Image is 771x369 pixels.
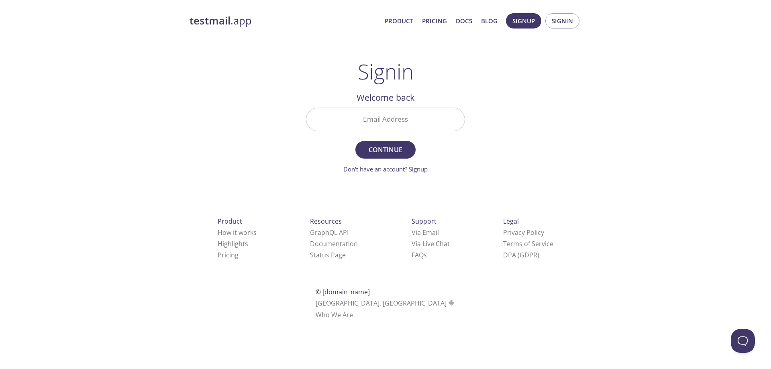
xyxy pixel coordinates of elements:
[731,329,755,353] iframe: Help Scout Beacon - Open
[506,13,541,29] button: Signup
[355,141,416,159] button: Continue
[316,310,353,319] a: Who We Are
[310,239,358,248] a: Documentation
[456,16,472,26] a: Docs
[316,299,456,308] span: [GEOGRAPHIC_DATA], [GEOGRAPHIC_DATA]
[412,217,436,226] span: Support
[503,239,553,248] a: Terms of Service
[422,16,447,26] a: Pricing
[503,217,519,226] span: Legal
[481,16,498,26] a: Blog
[552,16,573,26] span: Signin
[218,251,239,259] a: Pricing
[316,287,370,296] span: © [DOMAIN_NAME]
[545,13,579,29] button: Signin
[412,251,427,259] a: FAQ
[364,144,407,155] span: Continue
[218,239,248,248] a: Highlights
[190,14,378,28] a: testmail.app
[512,16,535,26] span: Signup
[424,251,427,259] span: s
[385,16,413,26] a: Product
[343,165,428,173] a: Don't have an account? Signup
[218,228,257,237] a: How it works
[503,251,539,259] a: DPA (GDPR)
[503,228,544,237] a: Privacy Policy
[306,91,465,104] h2: Welcome back
[218,217,242,226] span: Product
[310,228,349,237] a: GraphQL API
[310,251,346,259] a: Status Page
[310,217,342,226] span: Resources
[358,59,414,84] h1: Signin
[412,228,439,237] a: Via Email
[412,239,450,248] a: Via Live Chat
[190,14,230,28] strong: testmail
